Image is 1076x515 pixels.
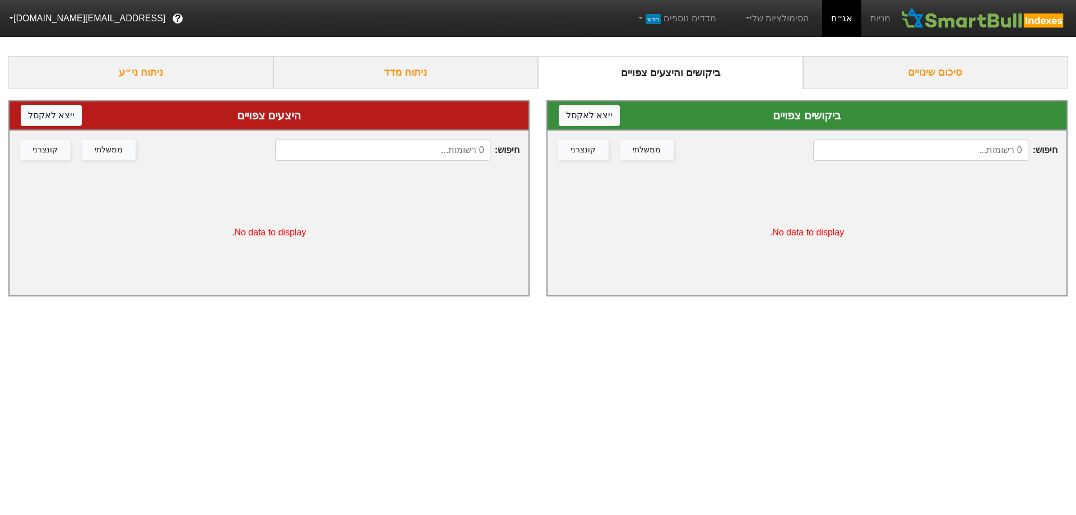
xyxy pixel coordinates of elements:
button: ממשלתי [82,140,136,160]
div: ממשלתי [633,144,661,156]
div: ניתוח ני״ע [8,56,273,89]
span: חדש [646,14,661,24]
div: No data to display. [548,170,1066,295]
button: קונצרני [20,140,71,160]
img: SmartBull [899,7,1067,30]
div: ביקושים צפויים [559,107,1055,124]
input: 0 רשומות... [275,140,490,161]
span: חיפוש : [275,140,520,161]
button: ממשלתי [620,140,674,160]
a: הסימולציות שלי [739,7,814,30]
div: סיכום שינויים [803,56,1068,89]
button: ייצא לאקסל [559,105,620,126]
div: ממשלתי [95,144,123,156]
div: ביקושים והיצעים צפויים [538,56,803,89]
span: חיפוש : [813,140,1058,161]
div: No data to display. [10,170,528,295]
button: קונצרני [558,140,609,160]
div: קונצרני [571,144,596,156]
button: ייצא לאקסל [21,105,82,126]
input: 0 רשומות... [813,140,1028,161]
div: ניתוח מדד [273,56,539,89]
a: מדדים נוספיםחדש [632,7,721,30]
div: היצעים צפויים [21,107,517,124]
div: קונצרני [33,144,58,156]
span: ? [175,11,181,26]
